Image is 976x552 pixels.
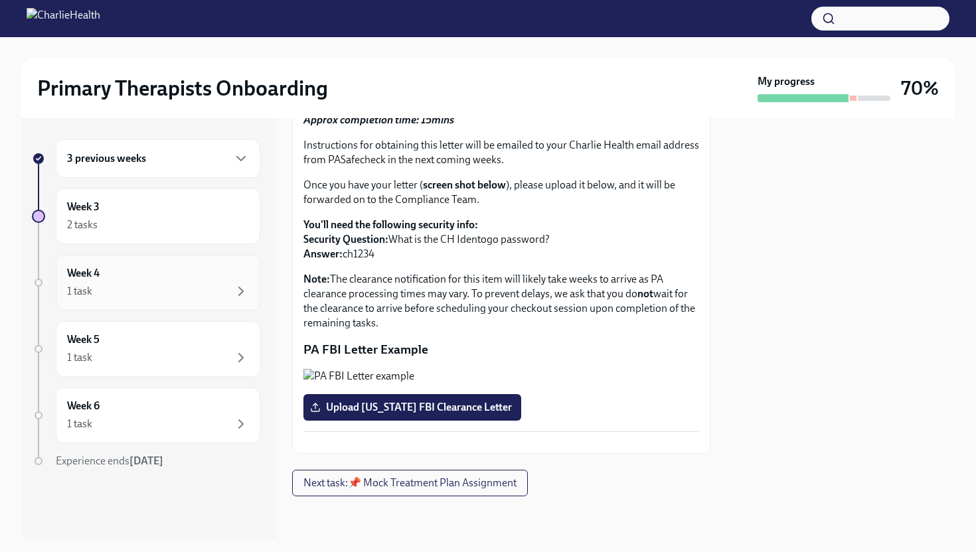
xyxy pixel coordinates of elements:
[303,178,699,207] p: Once you have your letter ( ), please upload it below, and it will be forwarded on to the Complia...
[37,75,328,102] h2: Primary Therapists Onboarding
[901,76,939,100] h3: 70%
[32,188,260,244] a: Week 32 tasks
[303,233,388,245] strong: Security Question:
[32,255,260,310] a: Week 41 task
[67,350,92,365] div: 1 task
[56,454,163,467] span: Experience ends
[313,401,512,414] span: Upload [US_STATE] FBI Clearance Letter
[303,113,454,126] strong: Approx completion time: 15mins
[67,266,100,281] h6: Week 4
[292,470,528,496] button: Next task:📌 Mock Treatment Plan Assignment
[32,321,260,377] a: Week 51 task
[56,139,260,178] div: 3 previous weeks
[303,218,699,261] p: What is the CH Identogo password? ch1234
[303,273,330,285] strong: Note:
[27,8,100,29] img: CharlieHealth
[303,247,343,260] strong: Answer:
[423,178,506,191] strong: screen shot below
[32,387,260,443] a: Week 61 task
[303,394,521,421] label: Upload [US_STATE] FBI Clearance Letter
[637,287,653,300] strong: not
[303,272,699,330] p: The clearance notification for this item will likely take weeks to arrive as PA clearance process...
[67,218,98,232] div: 2 tasks
[129,454,163,467] strong: [DATE]
[303,341,699,358] p: PA FBI Letter Example
[67,151,146,166] h6: 3 previous weeks
[67,284,92,299] div: 1 task
[67,399,100,413] h6: Week 6
[67,200,100,214] h6: Week 3
[758,74,815,89] strong: My progress
[303,369,699,383] button: Zoom image
[303,218,478,231] strong: You'll need the following security info:
[67,332,100,347] h6: Week 5
[303,476,517,490] span: Next task : 📌 Mock Treatment Plan Assignment
[303,138,699,167] p: Instructions for obtaining this letter will be emailed to your Charlie Health email address from ...
[67,417,92,431] div: 1 task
